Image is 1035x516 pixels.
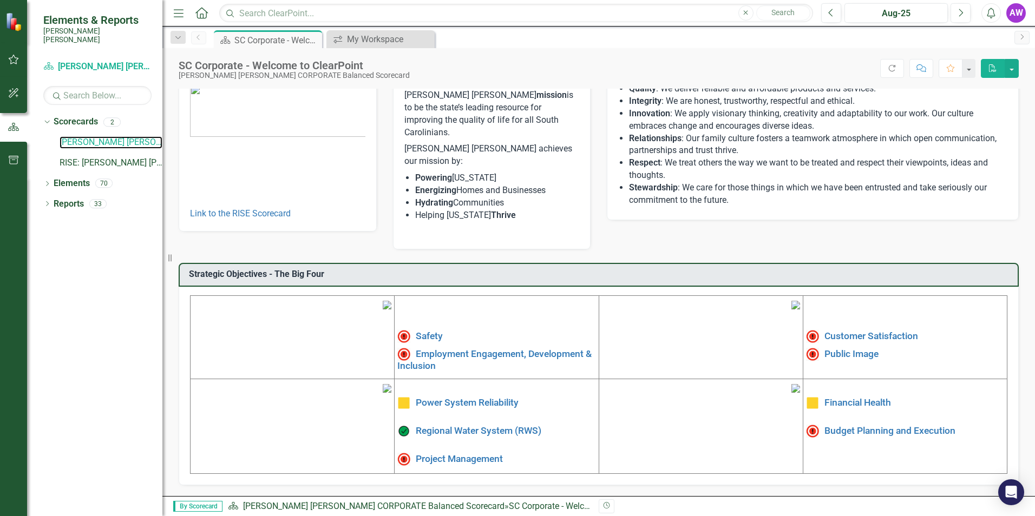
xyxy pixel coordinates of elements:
button: Aug-25 [844,3,948,23]
a: Employment Engagement, Development & Inclusion [397,348,592,371]
img: mceclip4.png [791,384,800,393]
li: : We deliver reliable and affordable products and services. [629,83,1007,95]
strong: Innovation [629,108,670,118]
img: mceclip3%20v3.png [383,384,391,393]
li: : Our family culture fosters a teamwork atmosphere in which open communication, partnerships and ... [629,133,1007,157]
img: Caution [806,396,819,409]
li: Communities [415,197,580,209]
a: [PERSON_NAME] [PERSON_NAME] CORPORATE Balanced Scorecard [43,61,152,73]
button: Search [756,5,810,21]
a: Link to the RISE Scorecard [190,208,291,219]
div: SC Corporate - Welcome to ClearPoint [509,501,652,511]
a: Scorecards [54,116,98,128]
strong: Respect [629,157,660,168]
div: 70 [95,179,113,188]
a: Safety [416,330,443,341]
div: My Workspace [347,32,432,46]
strong: Quality [629,83,656,94]
a: Elements [54,177,90,190]
div: SC Corporate - Welcome to ClearPoint [179,59,410,71]
a: Reports [54,198,84,210]
div: 2 [103,117,121,127]
li: [US_STATE] [415,172,580,184]
img: High Alert [806,330,819,343]
img: Not Meeting Target [397,453,410,466]
strong: Relationships [629,133,682,143]
a: [PERSON_NAME] [PERSON_NAME] CORPORATE Balanced Scorecard [60,136,162,149]
img: Caution [397,396,410,409]
div: » [228,500,591,513]
img: mceclip2%20v3.png [791,301,800,309]
img: On Target [397,425,410,438]
a: [PERSON_NAME] [PERSON_NAME] CORPORATE Balanced Scorecard [243,501,505,511]
strong: mission [536,90,567,100]
strong: Stewardship [629,182,678,193]
a: Regional Water System (RWS) [416,425,541,436]
small: [PERSON_NAME] [PERSON_NAME] [43,27,152,44]
div: Aug-25 [848,7,944,20]
strong: Thrive [491,210,516,220]
a: RISE: [PERSON_NAME] [PERSON_NAME] Recognizing Innovation, Safety and Excellence [60,157,162,169]
a: Customer Satisfaction [824,330,918,341]
span: Elements & Reports [43,14,152,27]
img: Not Meeting Target [806,348,819,361]
strong: Hydrating [415,197,453,208]
a: My Workspace [329,32,432,46]
li: : We apply visionary thinking, creativity and adaptability to our work. Our culture embraces chan... [629,108,1007,133]
p: [PERSON_NAME] [PERSON_NAME] achieves our mission by: [404,141,580,170]
img: Not Meeting Target [806,425,819,438]
li: : We care for those things in which we have been entrusted and take seriously our commitment to t... [629,182,1007,207]
input: Search ClearPoint... [219,4,813,23]
a: Financial Health [824,397,891,408]
img: ClearPoint Strategy [5,12,24,31]
a: Public Image [824,348,879,359]
li: Homes and Businesses [415,184,580,197]
div: [PERSON_NAME] [PERSON_NAME] CORPORATE Balanced Scorecard [179,71,410,80]
div: 33 [89,199,107,208]
div: SC Corporate - Welcome to ClearPoint [234,34,319,47]
li: Helping [US_STATE] [415,209,580,222]
p: [PERSON_NAME] [PERSON_NAME] is to be the state’s leading resource for improving the quality of li... [404,89,580,141]
input: Search Below... [43,86,152,105]
img: High Alert [397,330,410,343]
button: AW [1006,3,1026,23]
a: Budget Planning and Execution [824,425,955,436]
strong: Energizing [415,185,456,195]
strong: Powering [415,173,452,183]
span: Search [771,8,795,17]
a: Power System Reliability [416,397,519,408]
li: : We treat others the way we want to be treated and respect their viewpoints, ideas and thoughts. [629,157,1007,182]
a: Project Management [416,453,503,464]
img: Not Meeting Target [397,348,410,361]
div: Open Intercom Messenger [998,479,1024,505]
li: : We are honest, trustworthy, respectful and ethical. [629,95,1007,108]
strong: Integrity [629,96,661,106]
img: mceclip1%20v4.png [383,301,391,309]
span: By Scorecard [173,501,222,512]
h3: Strategic Objectives - The Big Four [189,269,1012,279]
